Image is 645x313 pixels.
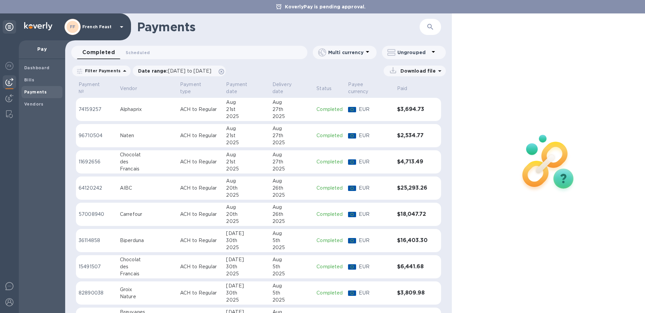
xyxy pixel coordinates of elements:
[272,178,311,185] div: Aug
[226,192,267,199] div: 2025
[70,24,76,29] b: FF
[359,185,391,192] p: EUR
[359,237,391,244] p: EUR
[226,289,267,297] div: 30th
[272,211,311,218] div: 26th
[120,132,175,139] div: Naten
[359,263,391,270] p: EUR
[328,49,363,56] p: Multi currency
[282,3,369,10] p: KoverlyPay is pending approval.
[316,211,343,218] p: Completed
[272,139,311,146] div: 2025
[79,158,115,165] p: 11692656
[226,81,258,95] p: Payment date
[226,204,267,211] div: Aug
[272,297,311,304] div: 2025
[348,81,391,95] span: Payee currency
[272,282,311,289] div: Aug
[79,185,115,192] p: 64120242
[226,125,267,132] div: Aug
[79,211,115,218] p: 57008940
[226,244,267,251] div: 2025
[120,263,175,270] div: des
[397,211,428,218] h3: $18,047.72
[120,286,175,293] div: Groix
[120,85,137,92] p: Vendor
[359,211,391,218] p: EUR
[120,256,175,263] div: Chocolat
[359,106,391,113] p: EUR
[24,22,52,30] img: Logo
[272,132,311,139] div: 27th
[180,237,221,244] p: ACH to Regular
[272,106,311,113] div: 27th
[180,185,221,192] p: ACH to Regular
[397,290,428,296] h3: $3,809.98
[272,81,311,95] span: Delivery date
[180,106,221,113] p: ACH to Regular
[226,256,267,263] div: [DATE]
[272,230,311,237] div: Aug
[226,263,267,270] div: 30th
[82,48,115,57] span: Completed
[180,289,221,297] p: ACH to Regular
[272,185,311,192] div: 26th
[226,282,267,289] div: [DATE]
[24,65,50,70] b: Dashboard
[24,102,44,107] b: Vendors
[120,293,175,300] div: Nature
[272,237,311,244] div: 5th
[226,297,267,304] div: 2025
[226,218,267,225] div: 2025
[272,289,311,297] div: 5th
[226,270,267,277] div: 2025
[316,185,343,192] p: Completed
[226,230,267,237] div: [DATE]
[82,25,116,29] p: French Feast
[226,151,267,158] div: Aug
[180,158,221,165] p: ACH to Regular
[126,49,150,56] span: Scheduled
[82,68,121,74] p: Filter Payments
[226,158,267,165] div: 21st
[5,62,13,70] img: Foreign exchange
[397,85,416,92] span: Paid
[180,81,221,95] span: Payment type
[226,139,267,146] div: 2025
[226,106,267,113] div: 21st
[24,89,47,94] b: Payments
[120,237,175,244] div: Biperduna
[397,159,428,165] h3: $4,713.49
[272,125,311,132] div: Aug
[316,106,343,113] p: Completed
[316,263,343,270] p: Completed
[120,158,175,165] div: des
[316,237,343,244] p: Completed
[226,99,267,106] div: Aug
[226,211,267,218] div: 20th
[226,165,267,172] div: 2025
[316,85,332,92] p: Status
[180,81,212,95] p: Payment type
[397,85,407,92] p: Paid
[226,178,267,185] div: Aug
[272,263,311,270] div: 5th
[272,113,311,120] div: 2025
[180,132,221,139] p: ACH to Regular
[316,158,343,165] p: Completed
[120,211,175,218] div: Carrefour
[226,185,267,192] div: 20th
[120,85,146,92] span: Vendor
[120,165,175,172] div: Francais
[120,106,175,113] div: Alphaprix
[79,81,106,95] p: Payment №
[272,192,311,199] div: 2025
[272,244,311,251] div: 2025
[137,20,380,34] h1: Payments
[398,68,436,74] p: Download file
[272,81,302,95] p: Delivery date
[3,20,16,34] div: Unpin categories
[180,263,221,270] p: ACH to Regular
[226,237,267,244] div: 30th
[316,289,343,297] p: Completed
